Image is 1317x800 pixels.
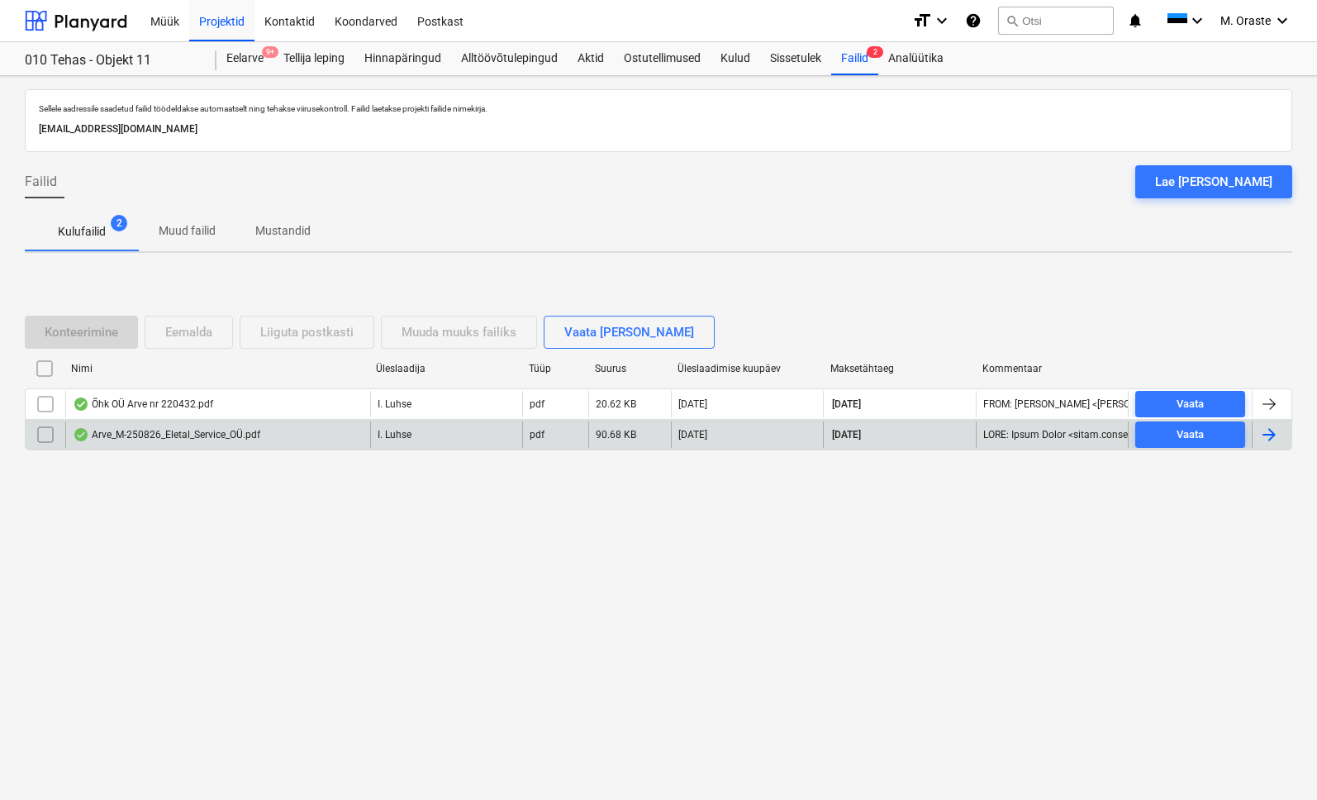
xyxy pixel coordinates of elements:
[544,316,715,349] button: Vaata [PERSON_NAME]
[1006,14,1019,27] span: search
[878,42,953,75] a: Analüütika
[25,52,197,69] div: 010 Tehas - Objekt 11
[568,42,614,75] a: Aktid
[39,103,1278,114] p: Sellele aadressile saadetud failid töödeldakse automaatselt ning tehakse viirusekontroll. Failid ...
[564,321,694,343] div: Vaata [PERSON_NAME]
[711,42,760,75] a: Kulud
[1135,391,1245,417] button: Vaata
[1187,11,1207,31] i: keyboard_arrow_down
[1155,171,1272,193] div: Lae [PERSON_NAME]
[216,42,273,75] div: Eelarve
[678,398,707,410] div: [DATE]
[159,222,216,240] p: Muud failid
[831,42,878,75] div: Failid
[25,172,57,192] span: Failid
[71,363,363,374] div: Nimi
[378,398,411,412] p: I. Luhse
[39,121,1278,138] p: [EMAIL_ADDRESS][DOMAIN_NAME]
[73,428,260,441] div: Arve_M-250826_Eletal_Service_OÜ.pdf
[530,398,544,410] div: pdf
[912,11,932,31] i: format_size
[965,11,982,31] i: Abikeskus
[596,429,636,440] div: 90.68 KB
[1220,14,1271,27] span: M. Oraste
[830,428,863,442] span: [DATE]
[530,429,544,440] div: pdf
[1272,11,1292,31] i: keyboard_arrow_down
[760,42,831,75] a: Sissetulek
[451,42,568,75] a: Alltöövõtulepingud
[262,46,278,58] span: 9+
[273,42,354,75] a: Tellija leping
[529,363,582,374] div: Tüüp
[831,42,878,75] a: Failid2
[982,363,1122,374] div: Kommentaar
[216,42,273,75] a: Eelarve9+
[595,363,664,374] div: Suurus
[1177,395,1204,414] div: Vaata
[998,7,1114,35] button: Otsi
[255,222,311,240] p: Mustandid
[1127,11,1143,31] i: notifications
[596,398,636,410] div: 20.62 KB
[58,223,106,240] p: Kulufailid
[830,363,970,374] div: Maksetähtaeg
[932,11,952,31] i: keyboard_arrow_down
[376,363,516,374] div: Üleslaadija
[678,429,707,440] div: [DATE]
[73,398,213,411] div: Õhk OÜ Arve nr 220432.pdf
[867,46,883,58] span: 2
[354,42,451,75] a: Hinnapäringud
[73,398,89,411] div: Andmed failist loetud
[830,398,863,412] span: [DATE]
[614,42,711,75] a: Ostutellimused
[1135,165,1292,198] button: Lae [PERSON_NAME]
[378,428,411,442] p: I. Luhse
[73,428,89,441] div: Andmed failist loetud
[678,363,817,374] div: Üleslaadimise kuupäev
[111,215,127,231] span: 2
[1177,426,1204,445] div: Vaata
[1135,421,1245,448] button: Vaata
